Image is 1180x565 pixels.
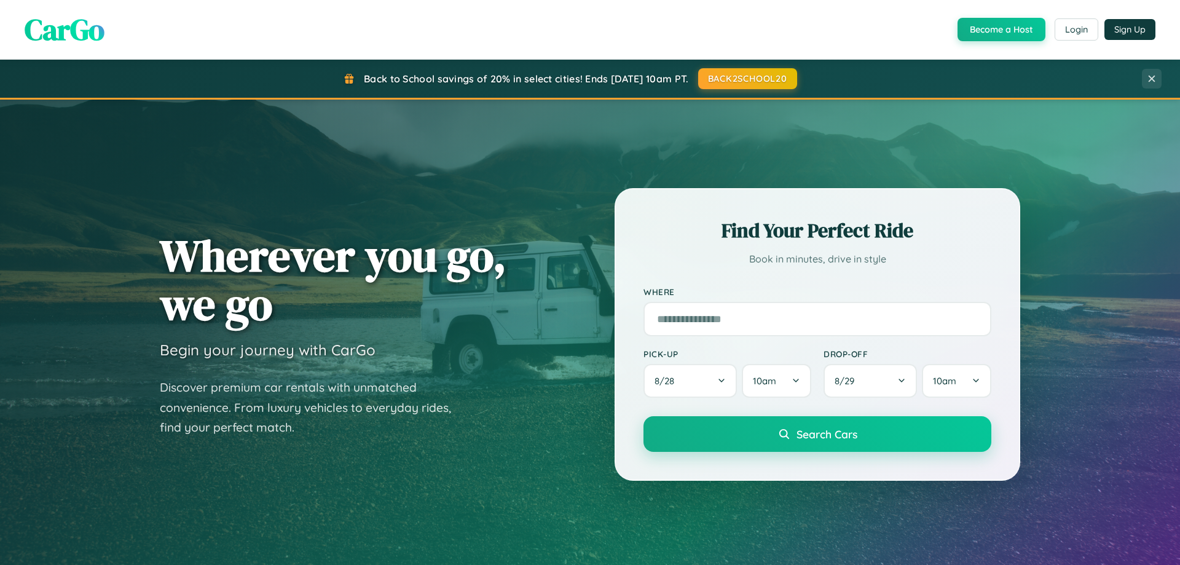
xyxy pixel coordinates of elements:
button: 8/28 [643,364,737,398]
button: BACK2SCHOOL20 [698,68,797,89]
span: CarGo [25,9,104,50]
h3: Begin your journey with CarGo [160,341,376,359]
p: Book in minutes, drive in style [643,250,991,268]
span: 10am [753,375,776,387]
p: Discover premium car rentals with unmatched convenience. From luxury vehicles to everyday rides, ... [160,377,467,438]
span: 8 / 29 [835,375,860,387]
h2: Find Your Perfect Ride [643,217,991,244]
button: Sign Up [1104,19,1155,40]
button: Become a Host [958,18,1045,41]
label: Pick-up [643,349,811,359]
button: 10am [742,364,811,398]
span: 10am [933,375,956,387]
button: 8/29 [824,364,917,398]
h1: Wherever you go, we go [160,231,506,328]
span: Back to School savings of 20% in select cities! Ends [DATE] 10am PT. [364,73,688,85]
button: 10am [922,364,991,398]
label: Drop-off [824,349,991,359]
label: Where [643,286,991,297]
button: Search Cars [643,416,991,452]
span: 8 / 28 [655,375,680,387]
span: Search Cars [796,427,857,441]
button: Login [1055,18,1098,41]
